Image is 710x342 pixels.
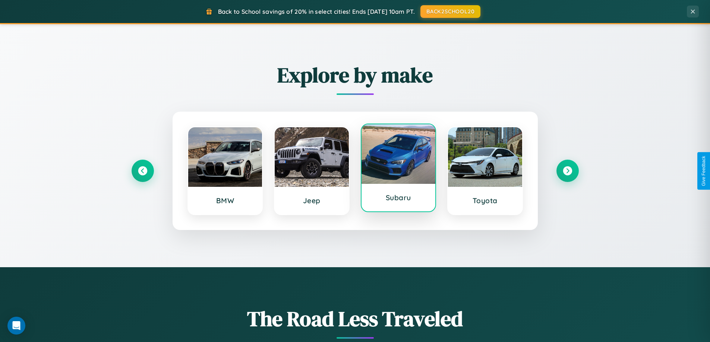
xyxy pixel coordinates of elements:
h1: The Road Less Traveled [132,304,579,333]
h3: BMW [196,196,255,205]
button: BACK2SCHOOL20 [420,5,480,18]
h3: Jeep [282,196,341,205]
div: Open Intercom Messenger [7,317,25,335]
h2: Explore by make [132,61,579,89]
div: Give Feedback [701,156,706,186]
h3: Toyota [455,196,515,205]
span: Back to School savings of 20% in select cities! Ends [DATE] 10am PT. [218,8,415,15]
h3: Subaru [369,193,428,202]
